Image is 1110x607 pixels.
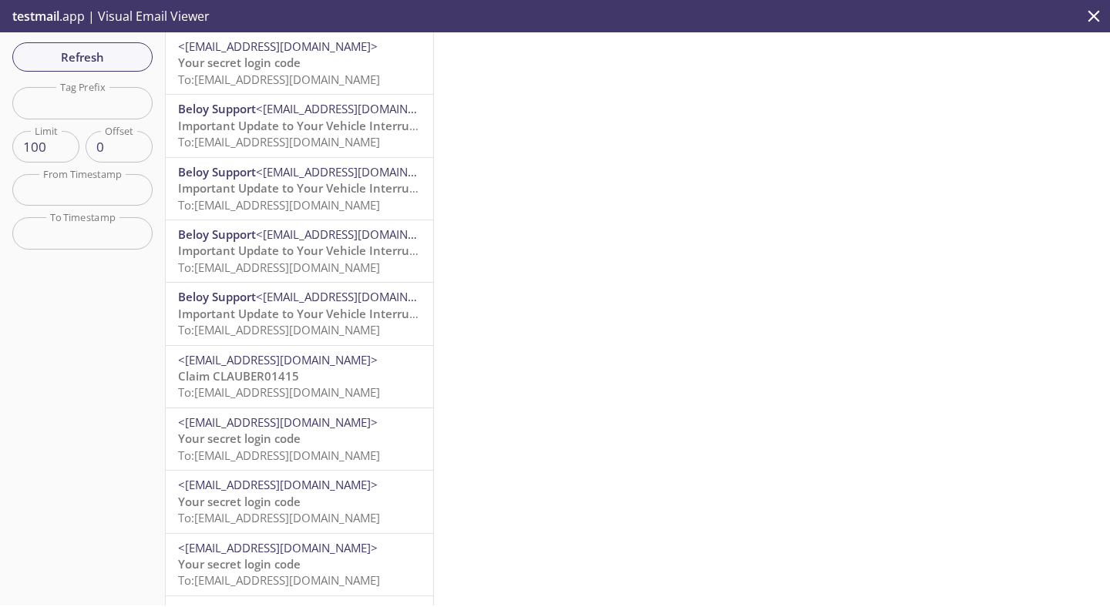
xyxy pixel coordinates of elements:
[25,47,140,67] span: Refresh
[178,448,380,463] span: To: [EMAIL_ADDRESS][DOMAIN_NAME]
[178,260,380,275] span: To: [EMAIL_ADDRESS][DOMAIN_NAME]
[166,95,433,156] div: Beloy Support<[EMAIL_ADDRESS][DOMAIN_NAME]>Important Update to Your Vehicle Interruption Cover (V...
[166,158,433,220] div: Beloy Support<[EMAIL_ADDRESS][DOMAIN_NAME]>Important Update to Your Vehicle Interruption Cover (V...
[12,8,59,25] span: testmail
[166,32,433,94] div: <[EMAIL_ADDRESS][DOMAIN_NAME]>Your secret login codeTo:[EMAIL_ADDRESS][DOMAIN_NAME]
[178,368,299,384] span: Claim CLAUBER01415
[178,572,380,588] span: To: [EMAIL_ADDRESS][DOMAIN_NAME]
[178,118,538,133] span: Important Update to Your Vehicle Interruption Cover (VIC) Policy
[178,289,256,304] span: Beloy Support
[178,134,380,149] span: To: [EMAIL_ADDRESS][DOMAIN_NAME]
[178,226,256,242] span: Beloy Support
[178,384,380,400] span: To: [EMAIL_ADDRESS][DOMAIN_NAME]
[178,72,380,87] span: To: [EMAIL_ADDRESS][DOMAIN_NAME]
[256,289,456,304] span: <[EMAIL_ADDRESS][DOMAIN_NAME]>
[166,220,433,282] div: Beloy Support<[EMAIL_ADDRESS][DOMAIN_NAME]>Important Update to Your Vehicle Interruption Cover (V...
[178,243,538,258] span: Important Update to Your Vehicle Interruption Cover (VIC) Policy
[178,510,380,525] span: To: [EMAIL_ADDRESS][DOMAIN_NAME]
[178,352,378,367] span: <[EMAIL_ADDRESS][DOMAIN_NAME]>
[178,306,538,321] span: Important Update to Your Vehicle Interruption Cover (VIC) Policy
[256,164,456,179] span: <[EMAIL_ADDRESS][DOMAIN_NAME]>
[166,471,433,532] div: <[EMAIL_ADDRESS][DOMAIN_NAME]>Your secret login codeTo:[EMAIL_ADDRESS][DOMAIN_NAME]
[178,322,380,337] span: To: [EMAIL_ADDRESS][DOMAIN_NAME]
[178,431,301,446] span: Your secret login code
[178,101,256,116] span: Beloy Support
[166,408,433,470] div: <[EMAIL_ADDRESS][DOMAIN_NAME]>Your secret login codeTo:[EMAIL_ADDRESS][DOMAIN_NAME]
[178,55,301,70] span: Your secret login code
[178,414,378,430] span: <[EMAIL_ADDRESS][DOMAIN_NAME]>
[166,283,433,344] div: Beloy Support<[EMAIL_ADDRESS][DOMAIN_NAME]>Important Update to Your Vehicle Interruption Cover (V...
[178,164,256,179] span: Beloy Support
[178,494,301,509] span: Your secret login code
[178,197,380,213] span: To: [EMAIL_ADDRESS][DOMAIN_NAME]
[166,534,433,595] div: <[EMAIL_ADDRESS][DOMAIN_NAME]>Your secret login codeTo:[EMAIL_ADDRESS][DOMAIN_NAME]
[256,101,456,116] span: <[EMAIL_ADDRESS][DOMAIN_NAME]>
[12,42,153,72] button: Refresh
[256,226,456,242] span: <[EMAIL_ADDRESS][DOMAIN_NAME]>
[178,477,378,492] span: <[EMAIL_ADDRESS][DOMAIN_NAME]>
[178,180,538,196] span: Important Update to Your Vehicle Interruption Cover (VIC) Policy
[178,556,301,572] span: Your secret login code
[178,39,378,54] span: <[EMAIL_ADDRESS][DOMAIN_NAME]>
[166,346,433,407] div: <[EMAIL_ADDRESS][DOMAIN_NAME]>Claim CLAUBER01415To:[EMAIL_ADDRESS][DOMAIN_NAME]
[178,540,378,555] span: <[EMAIL_ADDRESS][DOMAIN_NAME]>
